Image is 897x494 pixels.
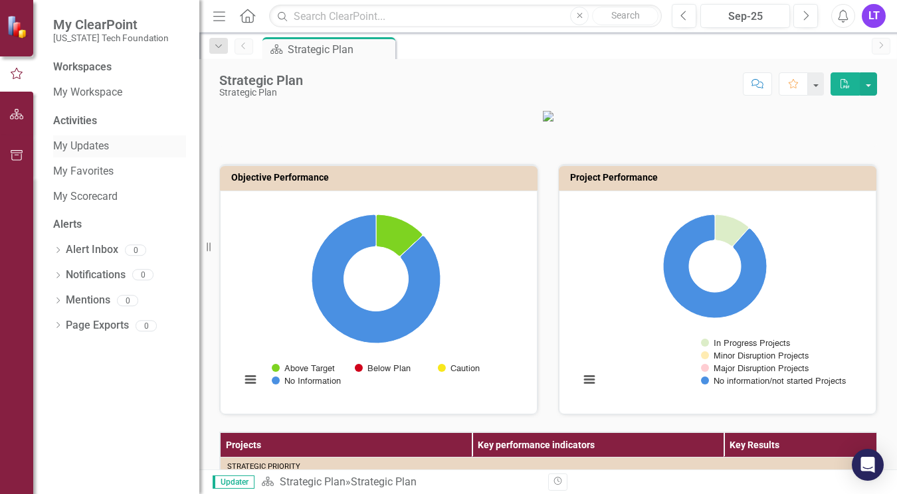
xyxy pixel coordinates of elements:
div: Alerts [53,217,186,232]
div: Strategic Plan [351,475,417,488]
button: Show Below Plan [355,363,410,373]
button: Show No Information [272,376,340,386]
span: Updater [213,475,254,489]
span: My ClearPoint [53,17,169,33]
div: Workspaces [53,60,112,75]
a: My Favorites [53,164,186,179]
div: Strategic Plan [219,88,303,98]
div: 0 [132,270,153,281]
svg: Interactive chart [573,201,857,400]
button: View chart menu, Chart [241,370,260,389]
h3: Objective Performance [231,173,531,183]
a: My Workspace [53,85,186,100]
span: Search [611,10,640,21]
path: In Progress Projects, 11. [715,214,749,246]
div: 0 [125,244,146,256]
div: 0 [136,320,157,331]
div: Sep-25 [705,9,785,25]
button: Show Minor Disruption Projects [701,351,809,361]
a: Alert Inbox [66,242,118,258]
h3: Project Performance [570,173,870,183]
path: Major Disruption Projects, 0. [732,228,749,247]
button: Show Above Target [272,363,335,373]
img: ClearPoint Strategy [7,15,30,38]
button: Show In Progress Projects [701,338,791,348]
path: Caution, 0. [399,235,423,257]
a: Page Exports [66,318,129,333]
a: My Scorecard [53,189,186,205]
path: No Information, 20. [312,214,441,343]
button: Show Major Disruption Projects [701,363,809,373]
div: Chart. Highcharts interactive chart. [573,201,862,400]
button: Sep-25 [700,4,790,28]
button: LT [862,4,886,28]
div: Chart. Highcharts interactive chart. [234,201,524,400]
button: Search [592,7,658,25]
path: Above Target, 3. [376,214,423,256]
div: » [261,475,538,490]
a: My Updates [53,139,186,154]
small: [US_STATE] Tech Foundation [53,33,169,43]
div: Activities [53,114,186,129]
div: Open Intercom Messenger [852,449,884,481]
svg: Interactive chart [234,201,518,400]
div: Strategic Plan [219,73,303,88]
button: Show Caution [438,363,480,373]
div: 0 [117,295,138,306]
a: Mentions [66,293,110,308]
div: Strategic Plan [288,41,392,58]
img: VTF_logo_500%20(13).png [543,111,553,122]
input: Search ClearPoint... [269,5,662,28]
path: No information/not started Projects, 84. [663,214,767,318]
button: View chart menu, Chart [580,370,599,389]
button: Show No information/not started Projects [701,376,845,386]
a: Strategic Plan [280,475,346,488]
a: Notifications [66,268,126,283]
